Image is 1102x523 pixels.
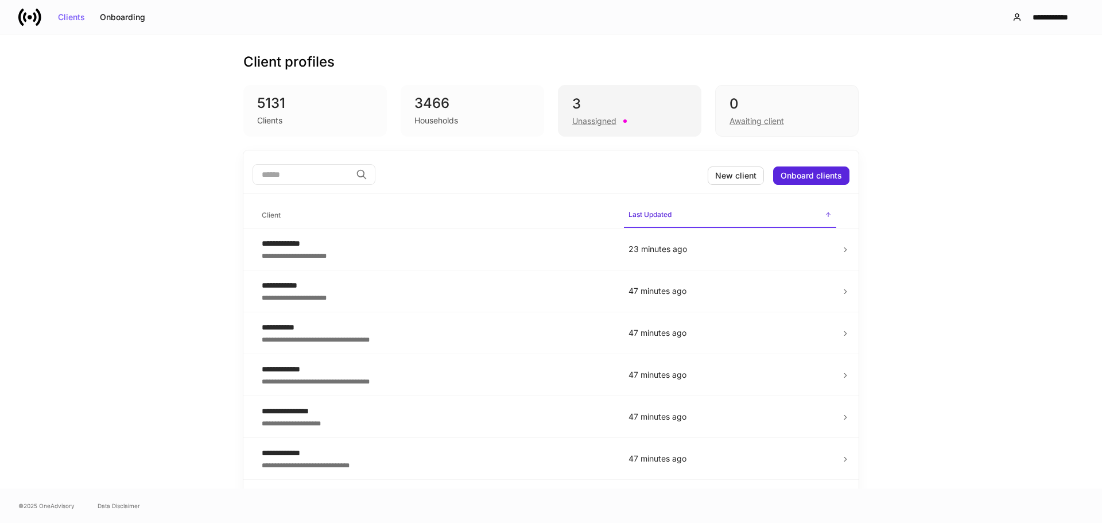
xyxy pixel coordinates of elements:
h6: Last Updated [628,209,672,220]
button: Onboarding [92,8,153,26]
div: 3466 [414,94,530,113]
div: Clients [257,115,282,126]
p: 47 minutes ago [628,411,832,423]
h3: Client profiles [243,53,335,71]
div: Clients [58,13,85,21]
div: Onboard clients [781,172,842,180]
div: Unassigned [572,115,616,127]
p: 47 minutes ago [628,453,832,464]
div: 0 [730,95,844,113]
span: Last Updated [624,203,836,228]
button: Clients [51,8,92,26]
p: 47 minutes ago [628,369,832,381]
div: New client [715,172,756,180]
div: Onboarding [100,13,145,21]
span: © 2025 OneAdvisory [18,501,75,510]
p: 47 minutes ago [628,285,832,297]
div: Households [414,115,458,126]
div: 5131 [257,94,373,113]
h6: Client [262,210,281,220]
div: 3 [572,95,687,113]
p: 47 minutes ago [628,327,832,339]
div: Awaiting client [730,115,784,127]
button: Onboard clients [773,166,849,185]
div: 3Unassigned [558,85,701,137]
button: New client [708,166,764,185]
a: Data Disclaimer [98,501,140,510]
div: 0Awaiting client [715,85,859,137]
span: Client [257,204,615,227]
p: 23 minutes ago [628,243,832,255]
